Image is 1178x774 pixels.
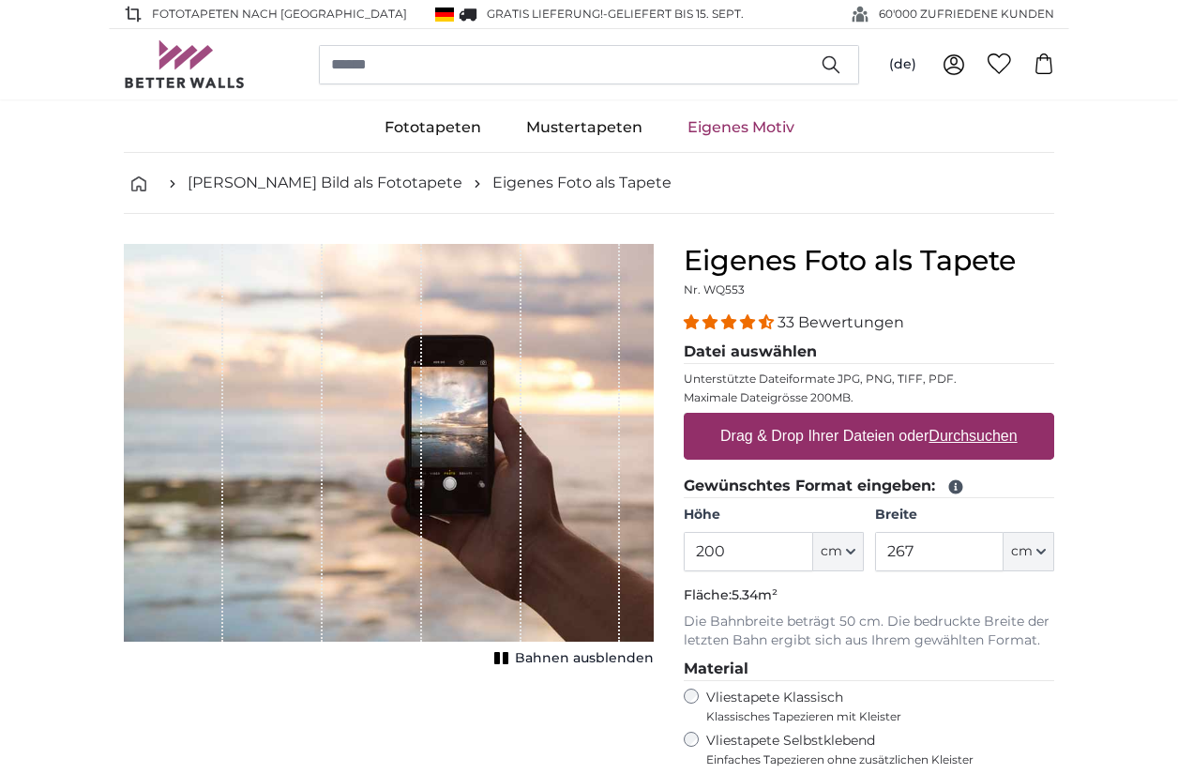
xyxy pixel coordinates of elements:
nav: breadcrumbs [124,153,1054,214]
button: cm [813,532,864,571]
label: Breite [875,506,1054,524]
span: GRATIS Lieferung! [487,7,603,21]
span: 60'000 ZUFRIEDENE KUNDEN [879,6,1054,23]
span: Bahnen ausblenden [515,649,654,668]
span: 33 Bewertungen [778,313,904,331]
a: Mustertapeten [504,103,665,152]
span: - [603,7,744,21]
span: cm [821,542,842,561]
label: Höhe [684,506,863,524]
span: Fototapeten nach [GEOGRAPHIC_DATA] [152,6,407,23]
a: Eigenes Foto als Tapete [492,172,672,194]
div: 1 of 1 [124,244,654,672]
label: Drag & Drop Ihrer Dateien oder [713,417,1025,455]
a: Eigenes Motiv [665,103,817,152]
span: 4.33 stars [684,313,778,331]
p: Unterstützte Dateiformate JPG, PNG, TIFF, PDF. [684,372,1054,387]
span: 5.34m² [732,586,778,603]
a: Fototapeten [362,103,504,152]
img: Deutschland [435,8,454,22]
p: Die Bahnbreite beträgt 50 cm. Die bedruckte Breite der letzten Bahn ergibt sich aus Ihrem gewählt... [684,613,1054,650]
span: Einfaches Tapezieren ohne zusätzlichen Kleister [706,752,1054,767]
label: Vliestapete Selbstklebend [706,732,1054,767]
button: (de) [874,48,931,82]
label: Vliestapete Klassisch [706,689,1038,724]
u: Durchsuchen [929,428,1018,444]
img: Betterwalls [124,40,246,88]
span: Klassisches Tapezieren mit Kleister [706,709,1038,724]
p: Maximale Dateigrösse 200MB. [684,390,1054,405]
span: Nr. WQ553 [684,282,745,296]
p: Fläche: [684,586,1054,605]
button: cm [1004,532,1054,571]
a: [PERSON_NAME] Bild als Fototapete [188,172,462,194]
span: cm [1011,542,1033,561]
legend: Datei auswählen [684,341,1054,364]
legend: Gewünschtes Format eingeben: [684,475,1054,498]
h1: Eigenes Foto als Tapete [684,244,1054,278]
legend: Material [684,658,1054,681]
button: Bahnen ausblenden [489,645,654,672]
span: Geliefert bis 15. Sept. [608,7,744,21]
